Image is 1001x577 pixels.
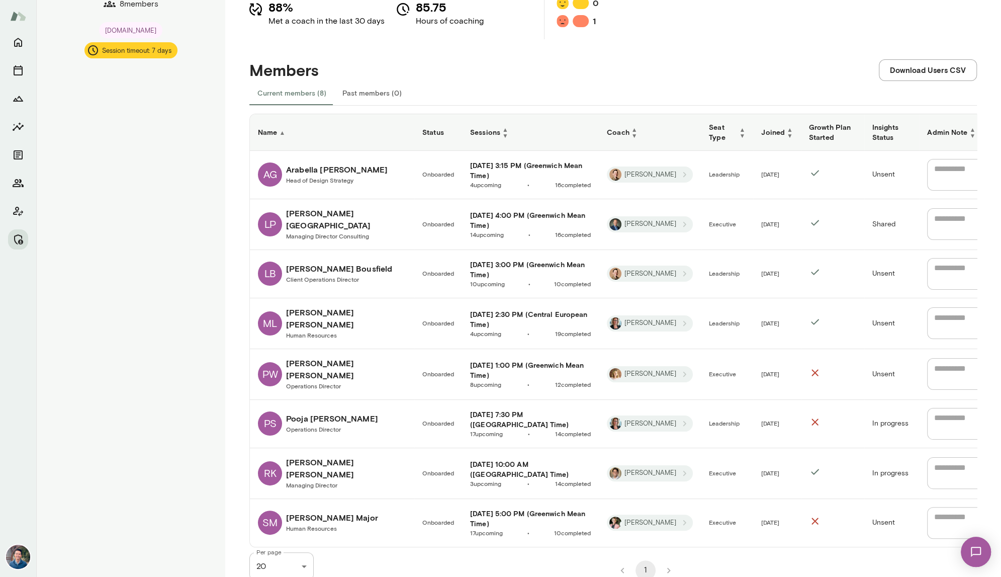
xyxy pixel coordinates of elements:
[555,181,591,189] span: 16 completed
[554,280,591,288] a: 10completed
[618,269,682,279] span: [PERSON_NAME]
[258,162,282,187] div: AG
[8,229,28,250] button: Manage
[286,276,359,283] span: Client Operations Director
[809,122,856,142] h6: Growth Plan Started
[554,280,591,288] span: 10 completed
[864,199,920,250] td: Shared
[286,382,341,389] span: Operations Director
[864,400,920,448] td: In progress
[96,46,177,56] span: Session timeout: 7 days
[258,461,282,485] div: RK
[286,332,337,339] span: Human Resources
[864,499,920,547] td: Unsent
[286,177,353,184] span: Head of Design Strategy
[470,280,591,288] span: •
[334,81,410,105] button: Past members (0)
[422,127,454,137] h6: Status
[709,220,736,227] span: Executive
[555,380,591,388] a: 12completed
[416,15,484,27] p: Hours of coaching
[6,545,30,569] img: Alex Yu
[864,151,920,199] td: Unsent
[470,329,501,338] span: 4 upcoming
[470,230,504,238] span: 14 upcoming
[555,479,591,487] span: 14 completed
[502,126,508,132] span: ▲
[258,456,406,490] a: RK[PERSON_NAME] [PERSON_NAME]Managing Director
[607,416,693,432] div: Jennifer Alvarez[PERSON_NAME]
[761,420,779,427] span: [DATE]
[709,270,740,277] span: Leadership
[618,518,682,528] span: [PERSON_NAME]
[286,413,378,425] h6: Pooja [PERSON_NAME]
[618,468,682,478] span: [PERSON_NAME]
[286,426,341,433] span: Operations Director
[268,15,385,27] p: Met a coach in the last 30 days
[286,306,406,331] h6: [PERSON_NAME] [PERSON_NAME]
[609,368,621,380] img: Jen Berton
[709,469,736,476] span: Executive
[470,529,591,537] span: •
[864,448,920,499] td: In progress
[555,430,591,438] a: 14completed
[787,132,793,138] span: ▼
[761,171,779,178] span: [DATE]
[761,370,779,377] span: [DATE]
[557,15,569,27] img: feedback icon
[609,418,621,430] img: Jennifer Alvarez
[470,309,591,329] a: [DATE] 2:30 PM (Central European Time)
[286,357,406,381] h6: [PERSON_NAME] [PERSON_NAME]
[470,479,501,487] span: 3 upcoming
[864,298,920,349] td: Unsent
[555,329,591,338] span: 19 completed
[470,160,591,181] h6: [DATE] 3:15 PM (Greenwich Mean Time)
[8,201,28,221] button: Client app
[258,411,282,436] div: PS
[709,519,736,526] span: Executive
[761,270,779,277] span: [DATE]
[470,380,501,388] a: 8upcoming
[761,319,779,326] span: [DATE]
[422,420,454,427] span: Onboarded
[609,467,621,479] img: Vijay Rajendran
[607,167,693,183] div: David Mitchell[PERSON_NAME]
[609,517,621,529] img: Kelly K. Oliver
[470,329,591,338] span: •
[709,319,740,326] span: Leadership
[258,212,282,236] div: LP
[470,181,501,189] span: 4 upcoming
[470,529,503,537] a: 17upcoming
[258,207,406,241] a: LP[PERSON_NAME] [GEOGRAPHIC_DATA]Managing Director Consulting
[286,481,337,488] span: Managing Director
[258,262,282,286] div: LB
[470,380,591,388] span: •
[739,132,745,138] span: ▼
[609,218,621,230] img: Michael Alden
[8,89,28,109] button: Growth Plan
[618,369,682,379] span: [PERSON_NAME]
[607,126,693,138] h6: Coach
[470,230,504,238] a: 14upcoming
[470,479,591,487] span: •
[286,232,369,239] span: Managing Director Consulting
[422,519,454,526] span: Onboarded
[470,479,501,487] a: 3upcoming
[609,268,621,280] img: David Mitchell
[286,207,406,231] h6: [PERSON_NAME] [GEOGRAPHIC_DATA]
[8,32,28,52] button: Home
[258,311,282,336] div: ML
[470,459,591,479] a: [DATE] 10:00 AM ([GEOGRAPHIC_DATA] Time)
[258,262,406,286] a: LB[PERSON_NAME] BousfieldClient Operations Director
[470,360,591,380] a: [DATE] 1:00 PM (Greenwich Mean Time)
[609,169,621,181] img: David Mitchell
[787,126,793,132] span: ▲
[761,220,779,227] span: [DATE]
[8,145,28,165] button: Documents
[8,173,28,193] button: Members
[470,260,591,280] a: [DATE] 3:00 PM (Greenwich Mean Time)
[555,230,591,238] span: 16 completed
[286,525,337,532] span: Human Resources
[593,15,596,27] h6: 1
